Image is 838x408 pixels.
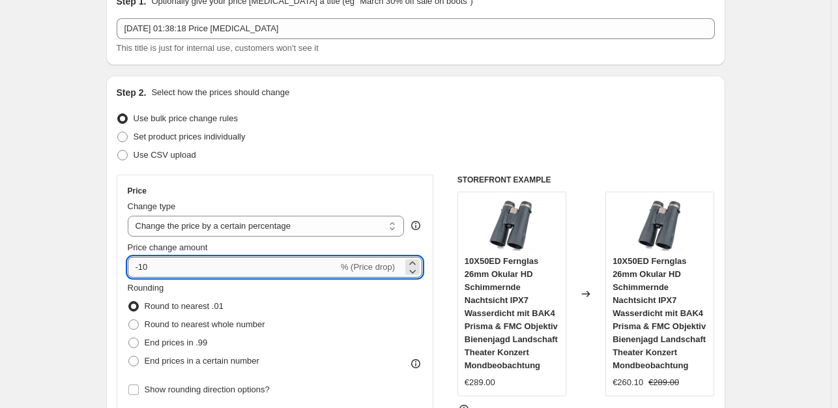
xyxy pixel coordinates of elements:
strike: €289.00 [648,376,679,389]
span: Price change amount [128,242,208,252]
span: Change type [128,201,176,211]
img: 614msgBg00L_80x.jpg [485,199,538,251]
div: help [409,219,422,232]
div: €260.10 [613,376,643,389]
h6: STOREFRONT EXAMPLE [457,175,715,185]
input: 30% off holiday sale [117,18,715,39]
span: End prices in .99 [145,338,208,347]
span: End prices in a certain number [145,356,259,366]
span: Rounding [128,283,164,293]
h3: Price [128,186,147,196]
div: €289.00 [465,376,495,389]
span: % (Price drop) [341,262,395,272]
input: -15 [128,257,338,278]
p: Select how the prices should change [151,86,289,99]
span: Use CSV upload [134,150,196,160]
span: Round to nearest .01 [145,301,224,311]
span: Use bulk price change rules [134,113,238,123]
img: 614msgBg00L_80x.jpg [634,199,686,251]
span: This title is just for internal use, customers won't see it [117,43,319,53]
h2: Step 2. [117,86,147,99]
span: 10X50ED Fernglas 26mm Okular HD Schimmernde Nachtsicht IPX7 Wasserdicht mit BAK4 Prisma & FMC Obj... [465,256,558,370]
span: 10X50ED Fernglas 26mm Okular HD Schimmernde Nachtsicht IPX7 Wasserdicht mit BAK4 Prisma & FMC Obj... [613,256,706,370]
span: Round to nearest whole number [145,319,265,329]
span: Set product prices individually [134,132,246,141]
span: Show rounding direction options? [145,385,270,394]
